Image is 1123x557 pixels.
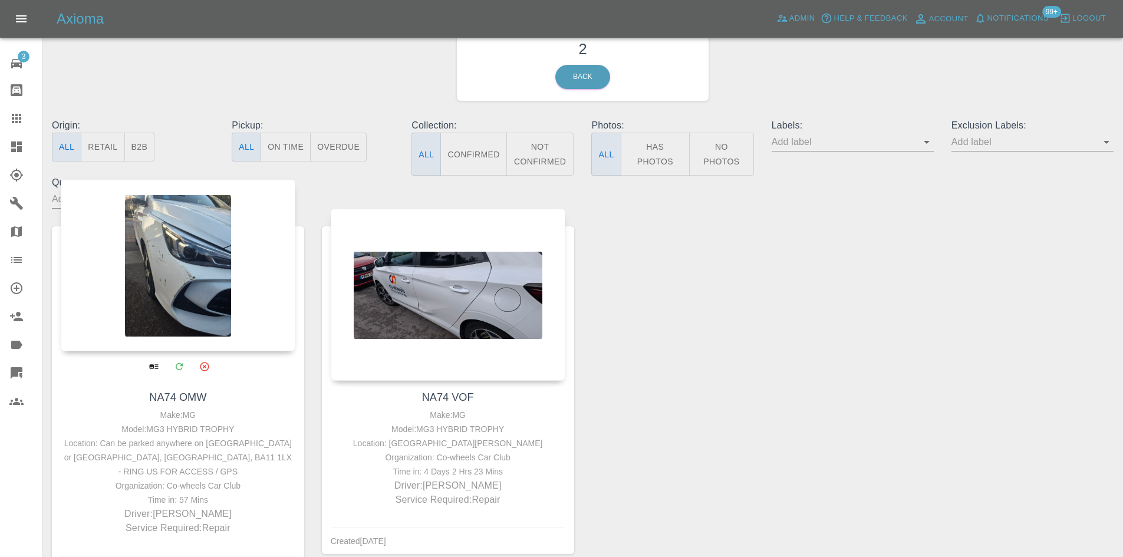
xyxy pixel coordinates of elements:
[506,133,574,176] button: Not Confirmed
[81,133,124,162] button: Retail
[7,5,35,33] button: Open drawer
[555,65,610,89] a: Back
[621,133,690,176] button: Has Photos
[64,479,292,493] div: Organization: Co-wheels Car Club
[310,133,367,162] button: Overdue
[334,450,562,464] div: Organization: Co-wheels Car Club
[911,9,971,28] a: Account
[929,12,969,26] span: Account
[772,118,934,133] p: Labels:
[52,118,214,133] p: Origin:
[64,422,292,436] div: Model: MG3 HYBRID TROPHY
[971,9,1052,28] button: Notifications
[124,133,155,162] button: B2B
[64,408,292,422] div: Make: MG
[334,436,562,450] div: Location: [GEOGRAPHIC_DATA][PERSON_NAME]
[818,9,910,28] button: Help & Feedback
[591,118,753,133] p: Photos:
[1098,134,1115,150] button: Open
[1072,12,1106,25] span: Logout
[834,12,907,25] span: Help & Feedback
[64,507,292,521] p: Driver: [PERSON_NAME]
[64,493,292,507] div: Time in: 57 Mins
[987,12,1049,25] span: Notifications
[789,12,815,25] span: Admin
[232,133,261,162] button: All
[422,391,474,403] a: NA74 VOF
[141,354,166,378] a: View
[261,133,311,162] button: On Time
[149,391,206,403] a: NA74 OMW
[689,133,754,176] button: No Photos
[334,479,562,493] p: Driver: [PERSON_NAME]
[772,133,916,151] input: Add label
[951,133,1096,151] input: Add label
[440,133,506,176] button: Confirmed
[334,422,562,436] div: Model: MG3 HYBRID TROPHY
[18,51,29,62] span: 3
[466,38,700,60] h3: 2
[57,9,104,28] h5: Axioma
[411,133,441,176] button: All
[334,493,562,507] p: Service Required: Repair
[167,354,191,378] a: Modify
[918,134,935,150] button: Open
[1056,9,1109,28] button: Logout
[334,464,562,479] div: Time in: 4 Days 2 Hrs 23 Mins
[64,436,292,479] div: Location: Can be parked anywhere on [GEOGRAPHIC_DATA] or [GEOGRAPHIC_DATA], [GEOGRAPHIC_DATA], BA...
[52,133,81,162] button: All
[1042,6,1061,18] span: 99+
[331,534,386,548] div: Created [DATE]
[773,9,818,28] a: Admin
[334,408,562,422] div: Make: MG
[591,133,621,176] button: All
[411,118,574,133] p: Collection:
[951,118,1114,133] p: Exclusion Labels:
[52,176,214,190] p: Quoters:
[192,354,216,378] button: Archive
[64,521,292,535] p: Service Required: Repair
[52,190,196,208] input: Add quoter
[232,118,394,133] p: Pickup:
